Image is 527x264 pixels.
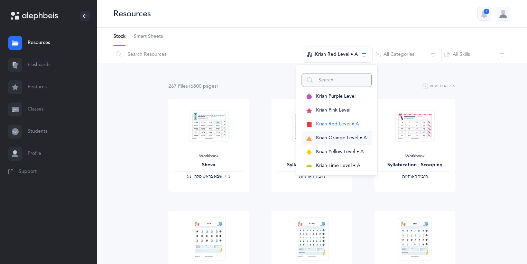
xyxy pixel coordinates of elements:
span: Kriah Orange Level • A [316,135,367,141]
div: Workbook [380,153,450,159]
div: Workbook [277,153,347,159]
button: All Categories [372,46,442,63]
img: Syllabication-Workbook-Level-1-EN_Red_Houses_thumbnail_1741114032.png [292,111,332,142]
span: ‫שבא בראש מלה - נע‬ [187,174,222,179]
img: Homework_L2_Nekudos_R_EN_1_thumbnail_1731617499.png [398,217,432,260]
span: 267 File [168,83,188,89]
span: ‫חיבור האותיות‬ [402,174,428,179]
div: Resources [113,8,151,19]
button: Kriah Red Level • A [302,117,372,131]
div: 1 [484,9,489,14]
button: Remediation [423,82,455,91]
img: Homework_L1_Letters_R_EN_thumbnail_1731214661.png [192,217,226,260]
img: Sheva-Workbook-Red_EN_thumbnail_1754012358.png [189,111,229,142]
button: All Skills [441,46,510,63]
span: Kriah Lime Level • A [316,163,360,168]
span: Kriah Pink Level [316,107,350,113]
input: Search Resources [113,46,304,63]
input: Search [302,73,372,87]
span: Kriah Red Level • A [316,121,359,127]
img: Syllabication-Workbook-Level-1-EN_Red_Scooping_thumbnail_1741114434.png [395,111,435,142]
button: Kriah Lime Level • A [302,159,372,173]
span: s [186,83,188,89]
button: Kriah Green Level • A [302,173,372,187]
span: Support [19,168,37,175]
button: Kriah Red Level • A [304,46,373,63]
div: ‪, + 3‬ [174,174,244,179]
div: Syllabication - Houses [277,161,347,169]
span: (6800 page ) [189,83,218,89]
button: Kriah Purple Level [302,90,372,104]
div: Syllabication - Scooping [380,161,450,169]
span: ‫חיבור האותיות‬ [299,174,325,179]
span: Kriah Purple Level [316,94,355,99]
div: Sheva [174,161,244,169]
button: Kriah Orange Level • A [302,131,372,145]
div: Workbook [174,153,244,159]
span: s [214,83,216,89]
span: Kriah Yellow Level • A [316,149,364,155]
button: 1 [477,7,491,21]
span: Smart Sheets [134,33,163,40]
button: Kriah Pink Level [302,104,372,117]
img: Homework_L1_Letters_O_Red_EN_thumbnail_1731215195.png [295,217,329,260]
button: Kriah Yellow Level • A [302,145,372,159]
